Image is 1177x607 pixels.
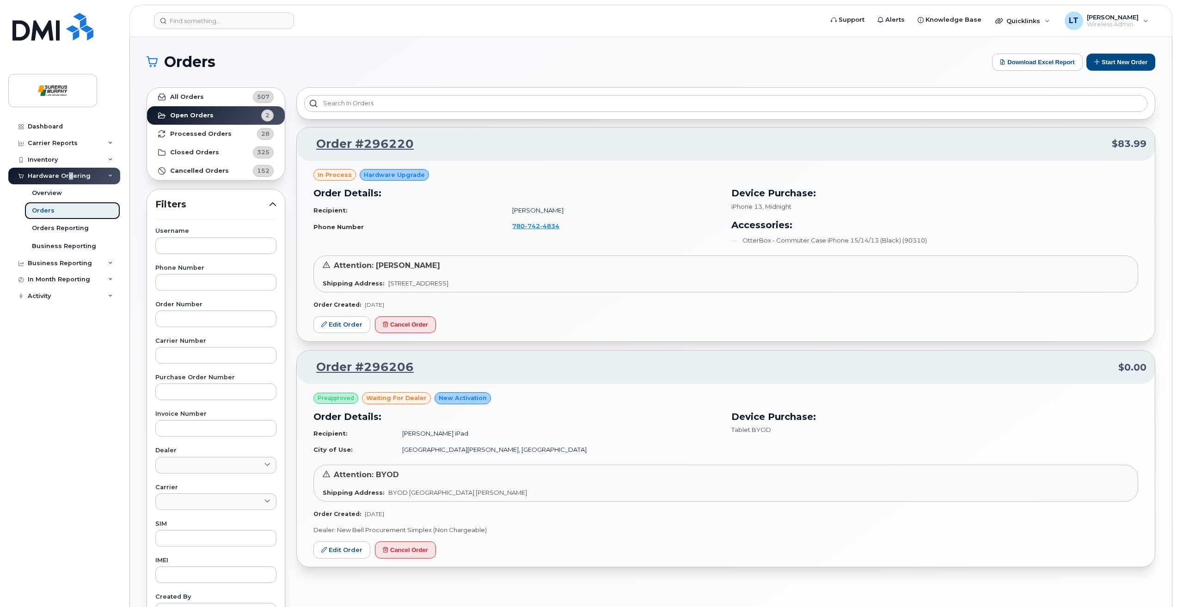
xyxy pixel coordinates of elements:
span: iPhone 13 [731,203,762,210]
span: 507 [257,92,270,101]
td: [GEOGRAPHIC_DATA][PERSON_NAME], [GEOGRAPHIC_DATA] [394,442,720,458]
span: Attention: BYOD [334,470,399,479]
td: [PERSON_NAME] [504,202,720,219]
label: SIM [155,521,276,527]
a: All Orders507 [147,88,285,106]
a: Open Orders2 [147,106,285,125]
label: Purchase Order Number [155,375,276,381]
span: Filters [155,198,269,211]
label: Order Number [155,302,276,308]
span: $0.00 [1118,361,1146,374]
span: [DATE] [365,301,384,308]
label: Username [155,228,276,234]
strong: Processed Orders [170,130,232,138]
strong: Closed Orders [170,149,219,156]
button: Cancel Order [375,316,436,334]
span: 28 [261,129,270,138]
h3: Device Purchase: [731,410,1138,424]
span: 325 [257,148,270,157]
h3: Accessories: [731,218,1138,232]
button: Cancel Order [375,541,436,558]
span: 780 [512,222,559,230]
h3: Order Details: [313,410,720,424]
span: waiting for dealer [366,394,427,402]
a: Order #296220 [305,136,414,152]
strong: Order Created: [313,301,361,308]
span: BYOD [GEOGRAPHIC_DATA] [PERSON_NAME] [388,489,527,496]
a: Order #296206 [305,359,414,376]
span: Hardware Upgrade [364,170,425,179]
span: [DATE] [365,510,384,517]
a: Edit Order [313,541,370,558]
label: Created By [155,594,276,600]
strong: Phone Number [313,223,364,231]
button: Download Excel Report [992,54,1083,71]
span: Attention: [PERSON_NAME] [334,261,440,270]
span: [STREET_ADDRESS] [388,279,448,287]
label: Phone Number [155,265,276,271]
td: [PERSON_NAME] iPad [394,425,720,442]
span: 2 [265,111,270,120]
span: $83.99 [1112,137,1146,151]
strong: Cancelled Orders [170,167,229,175]
strong: Shipping Address: [323,279,385,287]
span: in process [318,170,352,179]
strong: All Orders [170,93,204,101]
strong: City of Use: [313,446,353,453]
span: Orders [164,55,215,69]
label: Dealer [155,448,276,454]
a: Cancelled Orders152 [147,162,285,180]
p: Dealer: New Bell Procurement Simplex (Non Chargeable) [313,526,1138,534]
h3: Order Details: [313,186,720,200]
span: Tablet BYOD [731,426,771,433]
label: Invoice Number [155,411,276,417]
label: IMEI [155,558,276,564]
li: OtterBox - Commuter Case iPhone 15/14/13 (Black) (90310) [731,236,1138,245]
span: New Activation [439,394,487,402]
input: Search in orders [304,95,1147,112]
strong: Shipping Address: [323,489,385,496]
a: Closed Orders325 [147,143,285,162]
span: 152 [257,166,270,175]
span: Preapproved [318,394,354,402]
span: , Midnight [762,203,791,210]
a: Processed Orders28 [147,125,285,143]
strong: Order Created: [313,510,361,517]
label: Carrier Number [155,338,276,344]
label: Carrier [155,485,276,491]
span: 4834 [540,222,559,230]
a: Edit Order [313,316,370,334]
strong: Recipient: [313,206,348,214]
button: Start New Order [1086,54,1155,71]
a: 7807424834 [512,222,570,230]
h3: Device Purchase: [731,186,1138,200]
span: 742 [525,222,540,230]
strong: Recipient: [313,430,348,437]
strong: Open Orders [170,112,214,119]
